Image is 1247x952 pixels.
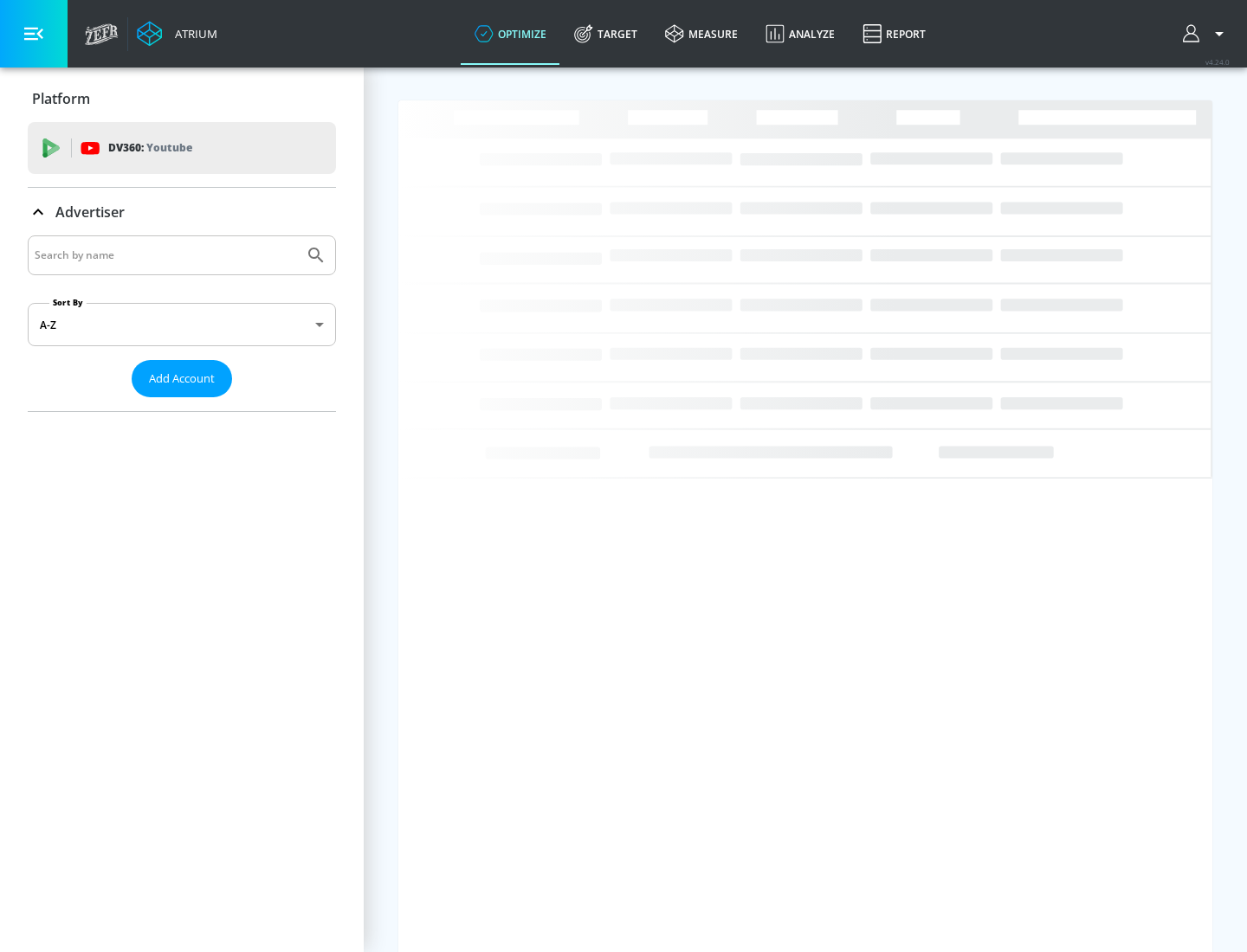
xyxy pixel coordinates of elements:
[28,303,336,346] div: A-Z
[32,89,90,108] p: Platform
[28,397,336,411] nav: list of Advertiser
[651,3,752,65] a: measure
[560,3,651,65] a: Target
[28,74,336,123] div: Platform
[108,138,192,158] p: DV360:
[146,138,192,157] p: Youtube
[168,26,217,42] div: Atrium
[752,3,849,65] a: Analyze
[132,360,232,397] button: Add Account
[461,3,560,65] a: optimize
[28,188,336,236] div: Advertiser
[1205,57,1230,67] span: v 4.24.0
[55,203,125,222] p: Advertiser
[35,244,297,267] input: Search by name
[49,297,87,308] label: Sort By
[149,369,215,389] span: Add Account
[137,21,217,47] a: Atrium
[28,235,336,411] div: Advertiser
[849,3,940,65] a: Report
[28,122,336,174] div: DV360: Youtube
